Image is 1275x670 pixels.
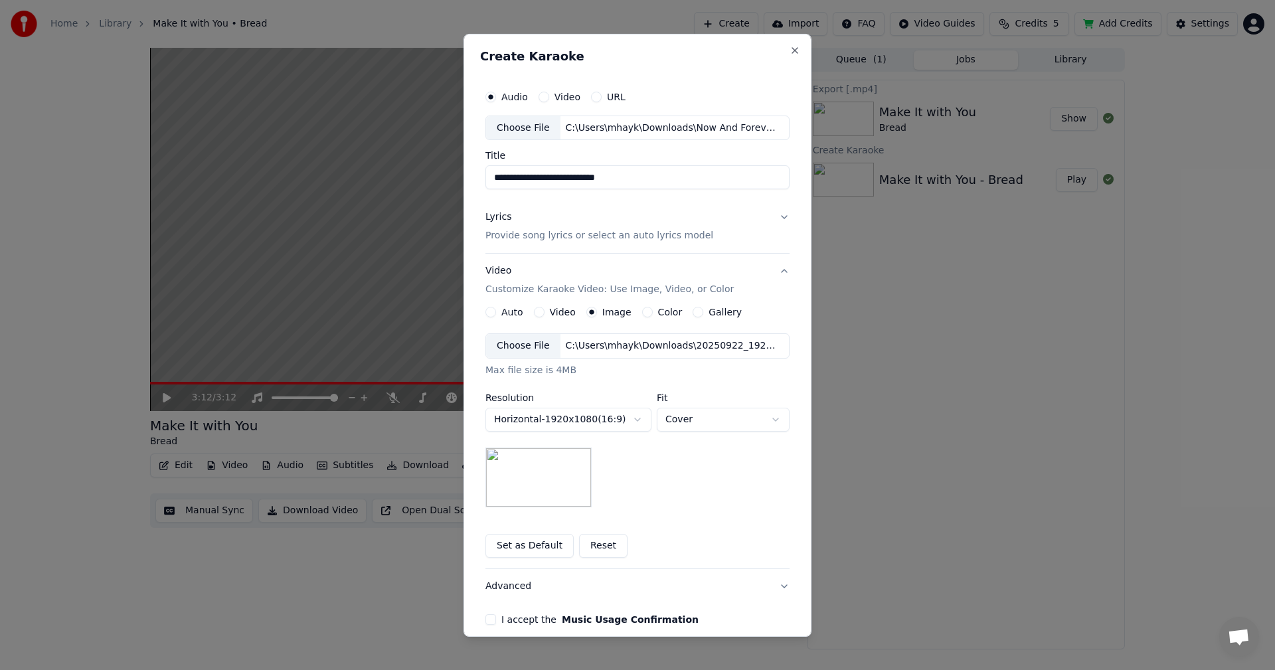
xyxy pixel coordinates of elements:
[486,116,560,139] div: Choose File
[480,50,795,62] h2: Create Karaoke
[658,307,683,317] label: Color
[485,229,713,242] p: Provide song lyrics or select an auto lyrics model
[486,334,560,358] div: Choose File
[550,307,576,317] label: Video
[485,283,734,296] p: Customize Karaoke Video: Use Image, Video, or Color
[560,121,786,134] div: C:\Users\mhayk\Downloads\Now And Forever - [PERSON_NAME].m4a
[709,307,742,317] label: Gallery
[485,151,790,160] label: Title
[501,615,699,624] label: I accept the
[602,307,632,317] label: Image
[485,254,790,307] button: VideoCustomize Karaoke Video: Use Image, Video, or Color
[562,615,699,624] button: I accept the
[485,210,511,224] div: Lyrics
[501,92,528,101] label: Audio
[485,534,574,558] button: Set as Default
[485,364,790,377] div: Max file size is 4MB
[485,200,790,253] button: LyricsProvide song lyrics or select an auto lyrics model
[579,534,628,558] button: Reset
[485,307,790,568] div: VideoCustomize Karaoke Video: Use Image, Video, or Color
[485,569,790,604] button: Advanced
[554,92,580,101] label: Video
[485,393,651,402] label: Resolution
[501,307,523,317] label: Auto
[485,264,734,296] div: Video
[560,339,786,353] div: C:\Users\mhayk\Downloads\20250922_1925_Centered Guitar Focus_remix_01k5rjm013ev6bnc6ykgwzabfr.png
[607,92,626,101] label: URL
[657,393,790,402] label: Fit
